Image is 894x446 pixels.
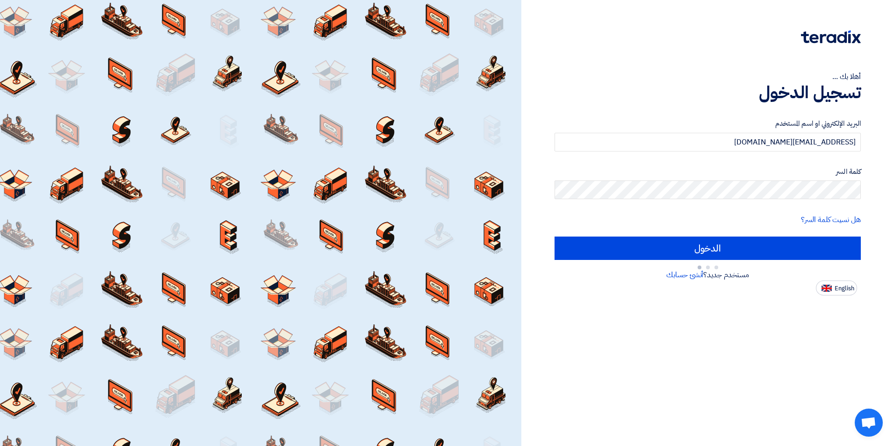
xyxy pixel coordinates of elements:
label: البريد الإلكتروني او اسم المستخدم [555,118,861,129]
span: English [835,285,854,292]
label: كلمة السر [555,166,861,177]
img: Teradix logo [801,30,861,43]
div: مستخدم جديد؟ [555,269,861,281]
a: Open chat [855,409,883,437]
h1: تسجيل الدخول [555,82,861,103]
button: English [816,281,857,295]
img: en-US.png [822,285,832,292]
input: أدخل بريد العمل الإلكتروني او اسم المستخدم الخاص بك ... [555,133,861,151]
a: هل نسيت كلمة السر؟ [801,214,861,225]
input: الدخول [555,237,861,260]
div: أهلا بك ... [555,71,861,82]
a: أنشئ حسابك [666,269,703,281]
